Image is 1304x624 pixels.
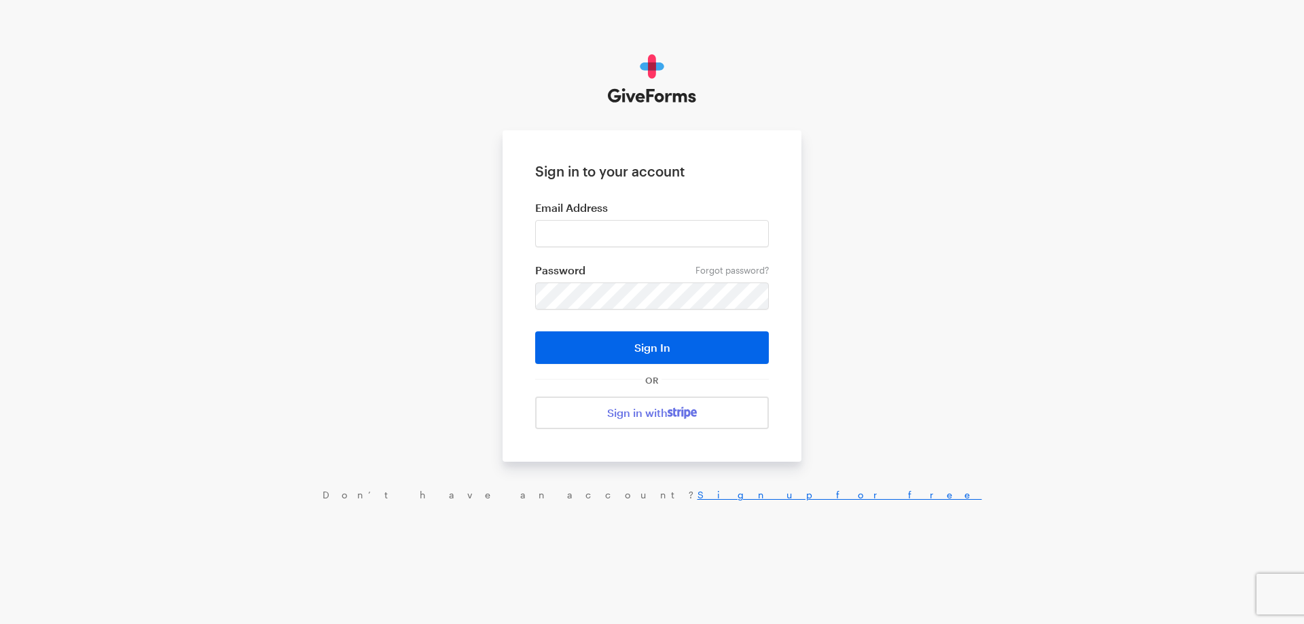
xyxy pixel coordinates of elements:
div: Don’t have an account? [14,489,1290,501]
button: Sign In [535,331,769,364]
a: Sign in with [535,397,769,429]
a: Sign up for free [698,489,982,500]
h1: Sign in to your account [535,163,769,179]
img: stripe-07469f1003232ad58a8838275b02f7af1ac9ba95304e10fa954b414cd571f63b.svg [668,407,697,419]
label: Password [535,263,769,277]
a: Forgot password? [695,265,769,276]
img: GiveForms [608,54,697,103]
span: OR [642,375,662,386]
label: Email Address [535,201,769,215]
